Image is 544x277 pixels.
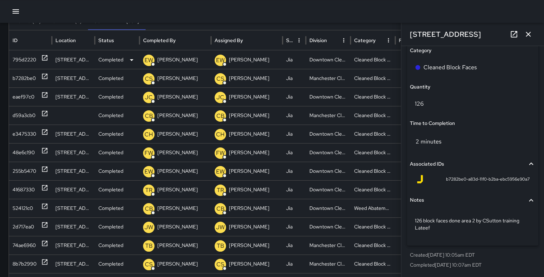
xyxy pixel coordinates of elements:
[351,125,395,143] div: Cleaned Block Faces
[52,255,95,273] div: 706 Bainbridge Street
[98,143,123,162] p: Completed
[144,56,153,65] p: EW
[229,143,269,162] p: [PERSON_NAME]
[52,236,95,255] div: 706 Bainbridge Street
[229,88,269,106] p: [PERSON_NAME]
[157,69,198,87] p: [PERSON_NAME]
[157,255,198,273] p: [PERSON_NAME]
[351,255,395,273] div: Cleaned Block Faces
[13,125,36,143] div: e3475330
[145,242,153,250] p: TB
[98,255,123,273] p: Completed
[52,69,95,87] div: 602 Albany Avenue
[13,143,35,162] div: 48e6c190
[216,205,225,213] p: CB
[144,167,153,176] p: EW
[143,37,176,44] div: Completed By
[351,217,395,236] div: Cleaned Block Faces
[144,149,153,157] p: FW
[351,50,395,69] div: Cleaned Block Faces
[216,130,225,139] p: CH
[13,181,35,199] div: 41687330
[98,125,123,143] p: Completed
[283,236,306,255] div: Jia
[306,106,351,125] div: Manchester Cleaning
[13,69,36,87] div: b7282be0
[13,199,33,217] div: 524121c0
[145,186,152,195] p: TR
[283,217,306,236] div: Jia
[351,87,395,106] div: Cleaned Block Faces
[98,69,123,87] p: Completed
[157,162,198,180] p: [PERSON_NAME]
[306,162,351,180] div: Downtown Cleaning
[306,199,351,217] div: Downtown Cleaning
[383,35,393,45] button: Category column menu
[145,112,153,120] p: CB
[351,199,395,217] div: Weed Abatement Block Faces
[229,69,269,87] p: [PERSON_NAME]
[399,37,424,44] div: Fixed Asset
[52,50,95,69] div: 701 East Jackson Street
[98,218,123,236] p: Completed
[13,255,36,273] div: 8b7b2990
[306,87,351,106] div: Downtown Cleaning
[294,35,304,45] button: Source column menu
[229,255,269,273] p: [PERSON_NAME]
[145,93,153,102] p: JC
[216,260,224,269] p: CS
[229,125,269,143] p: [PERSON_NAME]
[229,199,269,217] p: [PERSON_NAME]
[354,37,376,44] div: Category
[98,181,123,199] p: Completed
[145,75,153,83] p: CS
[216,149,225,157] p: FW
[306,69,351,87] div: Manchester Cleaning
[216,112,225,120] p: CB
[283,199,306,217] div: Jia
[52,199,95,217] div: 302 East Cary Street
[13,51,36,69] div: 795d2220
[157,143,198,162] p: [PERSON_NAME]
[229,162,269,180] p: [PERSON_NAME]
[306,50,351,69] div: Downtown Cleaning
[216,75,224,83] p: CS
[217,242,224,250] p: TB
[145,205,153,213] p: CB
[351,162,395,180] div: Cleaned Block Faces
[351,106,395,125] div: Cleaned Block Faces
[144,223,153,232] p: JW
[157,181,198,199] p: [PERSON_NAME]
[52,162,95,180] div: 520 West Broad Street
[229,181,269,199] p: [PERSON_NAME]
[286,37,293,44] div: Source
[13,88,34,106] div: eaef97c0
[351,143,395,162] div: Cleaned Block Faces
[283,162,306,180] div: Jia
[13,162,36,180] div: 255b5470
[157,125,198,143] p: [PERSON_NAME]
[157,88,198,106] p: [PERSON_NAME]
[98,236,123,255] p: Completed
[229,236,269,255] p: [PERSON_NAME]
[144,130,153,139] p: CH
[306,143,351,162] div: Downtown Cleaning
[98,37,114,44] div: Status
[13,37,18,44] div: ID
[229,106,269,125] p: [PERSON_NAME]
[283,69,306,87] div: Jia
[351,69,395,87] div: Cleaned Block Faces
[306,217,351,236] div: Downtown Cleaning
[216,223,225,232] p: JW
[229,51,269,69] p: [PERSON_NAME]
[52,143,95,162] div: 915 East Broad Street
[306,125,351,143] div: Downtown Cleaning
[145,260,153,269] p: CS
[351,180,395,199] div: Cleaned Block Faces
[52,87,95,106] div: 1321 East Main Street
[157,51,198,69] p: [PERSON_NAME]
[215,37,243,44] div: Assigned By
[98,88,123,106] p: Completed
[283,87,306,106] div: Jia
[216,56,225,65] p: EW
